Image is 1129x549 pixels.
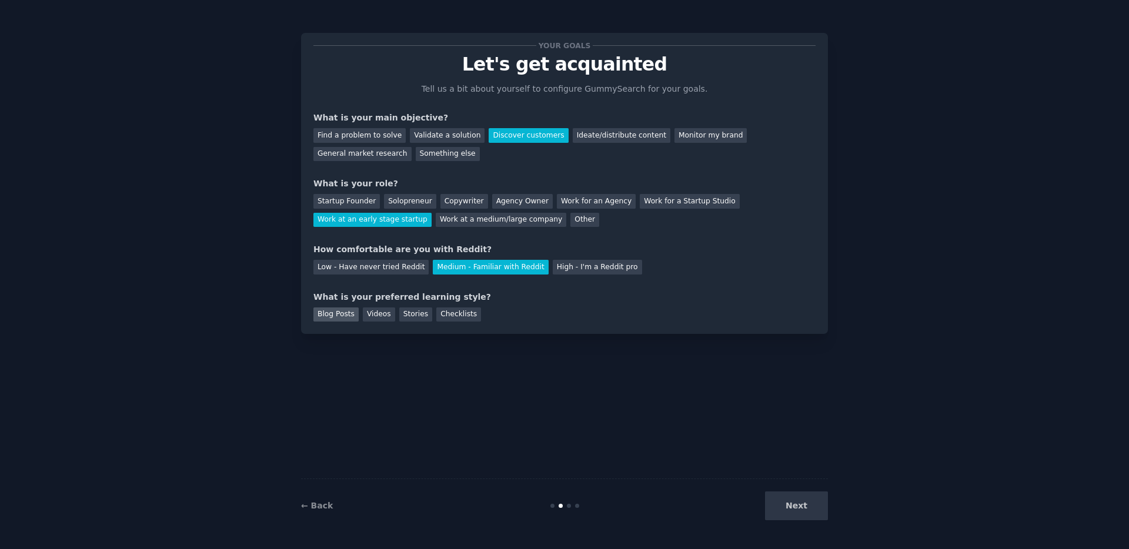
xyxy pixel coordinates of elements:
div: Validate a solution [410,128,485,143]
span: Your goals [536,39,593,52]
div: Startup Founder [313,194,380,209]
div: General market research [313,147,412,162]
div: Monitor my brand [674,128,747,143]
div: Work at a medium/large company [436,213,566,227]
div: What is your main objective? [313,112,816,124]
div: Work for a Startup Studio [640,194,739,209]
div: Stories [399,307,432,322]
div: Low - Have never tried Reddit [313,260,429,274]
p: Let's get acquainted [313,54,816,75]
div: Solopreneur [384,194,436,209]
div: How comfortable are you with Reddit? [313,243,816,256]
div: Other [570,213,599,227]
div: Videos [363,307,395,322]
div: High - I'm a Reddit pro [553,260,642,274]
div: Work for an Agency [557,194,636,209]
div: Copywriter [440,194,488,209]
div: Blog Posts [313,307,359,322]
div: Medium - Familiar with Reddit [433,260,548,274]
p: Tell us a bit about yourself to configure GummySearch for your goals. [416,83,713,95]
a: ← Back [301,501,333,510]
div: What is your preferred learning style? [313,291,816,303]
div: Ideate/distribute content [573,128,670,143]
div: Discover customers [489,128,568,143]
div: Agency Owner [492,194,553,209]
div: Work at an early stage startup [313,213,432,227]
div: What is your role? [313,178,816,190]
div: Checklists [436,307,481,322]
div: Something else [416,147,480,162]
div: Find a problem to solve [313,128,406,143]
